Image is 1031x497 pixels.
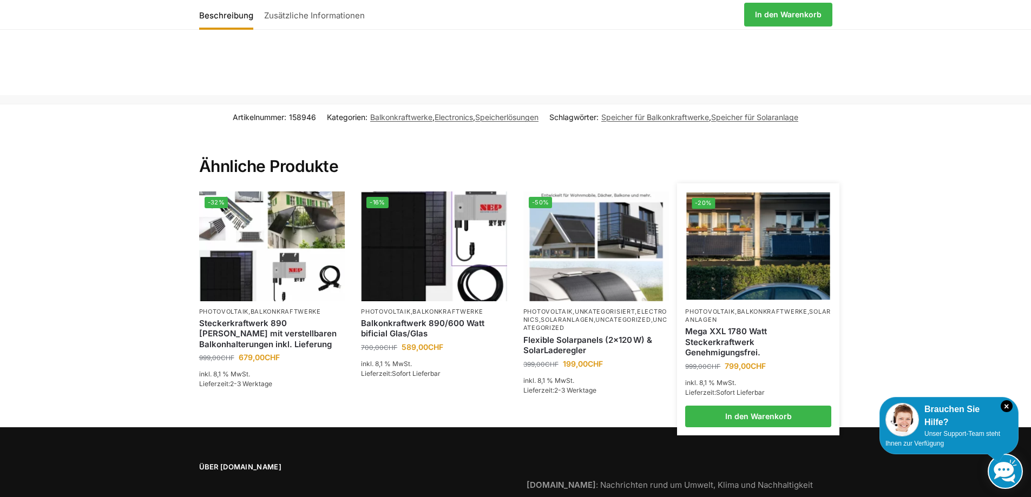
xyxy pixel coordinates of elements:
[221,354,234,362] span: CHF
[885,430,1000,447] span: Unser Support-Team steht Ihnen zur Verfügung
[475,112,539,122] a: Speicherlösungen
[392,369,441,377] span: Sofort Lieferbar
[527,480,813,490] a: [DOMAIN_NAME]: Nachrichten rund um Umwelt, Klima und Nachhaltigkeit
[199,369,345,379] p: inkl. 8,1 % MwSt.
[523,335,669,356] a: Flexible Solarpanels (2×120 W) & SolarLaderegler
[711,112,798,122] a: Speicher für Solaranlage
[685,388,765,396] span: Lieferzeit:
[361,308,507,316] p: ,
[737,308,807,315] a: Balkonkraftwerke
[549,111,798,123] span: Schlagwörter: ,
[361,191,507,301] a: -16%Bificiales Hochleistungsmodul
[685,308,734,315] a: Photovoltaik
[685,362,720,370] bdi: 999,00
[361,369,441,377] span: Lieferzeit:
[725,361,766,370] bdi: 799,00
[199,380,272,388] span: Lieferzeit:
[239,353,280,362] bdi: 679,00
[885,403,919,436] img: Customer service
[523,360,559,368] bdi: 399,00
[563,359,603,368] bdi: 199,00
[412,308,483,315] a: Balkonkraftwerke
[527,480,596,490] strong: [DOMAIN_NAME]
[265,353,280,362] span: CHF
[545,360,559,368] span: CHF
[523,308,669,333] p: , , , , ,
[523,316,667,332] a: Uncategorized
[428,342,443,352] span: CHF
[541,316,593,323] a: Solaranlagen
[199,308,248,315] a: Photovoltaik
[199,130,832,177] h2: Ähnliche Produkte
[199,191,345,301] a: -32%860 Watt Komplett mit Balkonhalterung
[402,342,443,352] bdi: 589,00
[435,112,473,122] a: Electronics
[588,359,603,368] span: CHF
[716,388,765,396] span: Sofort Lieferbar
[523,308,573,315] a: Photovoltaik
[685,378,831,388] p: inkl. 8,1 % MwSt.
[289,112,316,122] span: 158946
[523,386,596,394] span: Lieferzeit:
[685,406,831,427] a: In den Warenkorb legen: „Mega XXL 1780 Watt Steckerkraftwerk Genehmigungsfrei.“
[361,318,507,339] a: Balkonkraftwerk 890/600 Watt bificial Glas/Glas
[370,112,432,122] a: Balkonkraftwerke
[233,111,316,123] span: Artikelnummer:
[885,403,1013,429] div: Brauchen Sie Hilfe?
[685,308,831,323] a: Solaranlagen
[687,193,830,300] a: -20%2 Balkonkraftwerke
[199,191,345,301] img: 860 Watt Komplett mit Balkonhalterung
[361,359,507,369] p: inkl. 8,1 % MwSt.
[199,462,505,473] span: Über [DOMAIN_NAME]
[361,343,397,352] bdi: 700,00
[687,193,830,300] img: 2 Balkonkraftwerke
[523,191,669,301] img: Flexible Solar Module für Wohnmobile Camping Balkon
[251,308,321,315] a: Balkonkraftwerke
[575,308,635,315] a: Unkategorisiert
[384,343,397,352] span: CHF
[601,112,709,122] a: Speicher für Balkonkraftwerke
[523,191,669,301] a: -50%Flexible Solar Module für Wohnmobile Camping Balkon
[751,361,766,370] span: CHF
[361,308,410,315] a: Photovoltaik
[685,308,831,324] p: , ,
[1001,400,1013,412] i: Schließen
[199,308,345,316] p: ,
[685,326,831,358] a: Mega XXL 1780 Watt Steckerkraftwerk Genehmigungsfrei.
[327,111,539,123] span: Kategorien: , ,
[230,380,272,388] span: 2-3 Werktage
[523,308,667,323] a: Electronics
[199,318,345,350] a: Steckerkraftwerk 890 Watt mit verstellbaren Balkonhalterungen inkl. Lieferung
[523,376,669,386] p: inkl. 8,1 % MwSt.
[707,362,720,370] span: CHF
[595,316,651,323] a: Uncategorized
[554,386,596,394] span: 2-3 Werktage
[361,191,507,301] img: Bificiales Hochleistungsmodul
[199,354,234,362] bdi: 999,00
